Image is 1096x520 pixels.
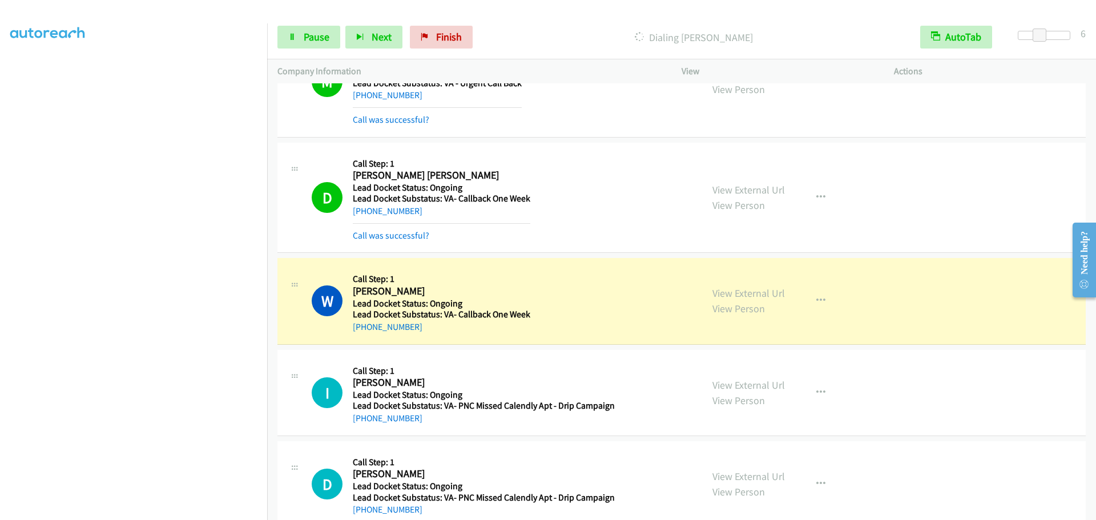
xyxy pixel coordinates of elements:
div: 6 [1081,26,1086,41]
h2: [PERSON_NAME] [PERSON_NAME] [353,169,530,182]
a: Pause [277,26,340,49]
h5: Lead Docket Substatus: VA- Callback One Week [353,309,530,320]
a: View External Url [712,378,785,392]
h5: Lead Docket Status: Ongoing [353,182,530,194]
h5: Call Step: 1 [353,273,530,285]
h5: Lead Docket Substatus: VA - Urgent Call Back [353,78,522,89]
h5: Call Step: 1 [353,457,615,468]
button: Next [345,26,402,49]
a: Finish [410,26,473,49]
a: Call was successful? [353,114,429,125]
a: [PHONE_NUMBER] [353,90,422,100]
a: Call was successful? [353,230,429,241]
p: View [682,65,873,78]
a: View Person [712,485,765,498]
h1: D [312,182,342,213]
h5: Call Step: 1 [353,158,530,170]
h1: D [312,469,342,499]
a: View External Url [712,470,785,483]
p: Company Information [277,65,661,78]
a: [PHONE_NUMBER] [353,413,422,424]
h5: Lead Docket Substatus: VA- PNC Missed Calendly Apt - Drip Campaign [353,492,615,503]
span: Pause [304,30,329,43]
a: View External Url [712,287,785,300]
p: Dialing [PERSON_NAME] [488,30,900,45]
a: View External Url [712,183,785,196]
a: View Person [712,302,765,315]
h5: Lead Docket Substatus: VA- Callback One Week [353,193,530,204]
button: AutoTab [920,26,992,49]
a: [PHONE_NUMBER] [353,205,422,216]
h5: Lead Docket Substatus: VA- PNC Missed Calendly Apt - Drip Campaign [353,400,615,412]
a: View Person [712,83,765,96]
a: [PHONE_NUMBER] [353,504,422,515]
div: The call is yet to be attempted [312,469,342,499]
p: Actions [894,65,1086,78]
iframe: Resource Center [1063,215,1096,305]
a: View Person [712,394,765,407]
span: Next [372,30,392,43]
h1: W [312,285,342,316]
h2: [PERSON_NAME] [353,285,530,298]
h1: I [312,377,342,408]
h2: [PERSON_NAME] [353,376,615,389]
a: View Person [712,199,765,212]
div: The call is yet to be attempted [312,377,342,408]
a: [PHONE_NUMBER] [353,321,422,332]
span: Finish [436,30,462,43]
h2: [PERSON_NAME] [353,467,615,481]
h5: Lead Docket Status: Ongoing [353,481,615,492]
h5: Lead Docket Status: Ongoing [353,389,615,401]
h5: Lead Docket Status: Ongoing [353,298,530,309]
h5: Call Step: 1 [353,365,615,377]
